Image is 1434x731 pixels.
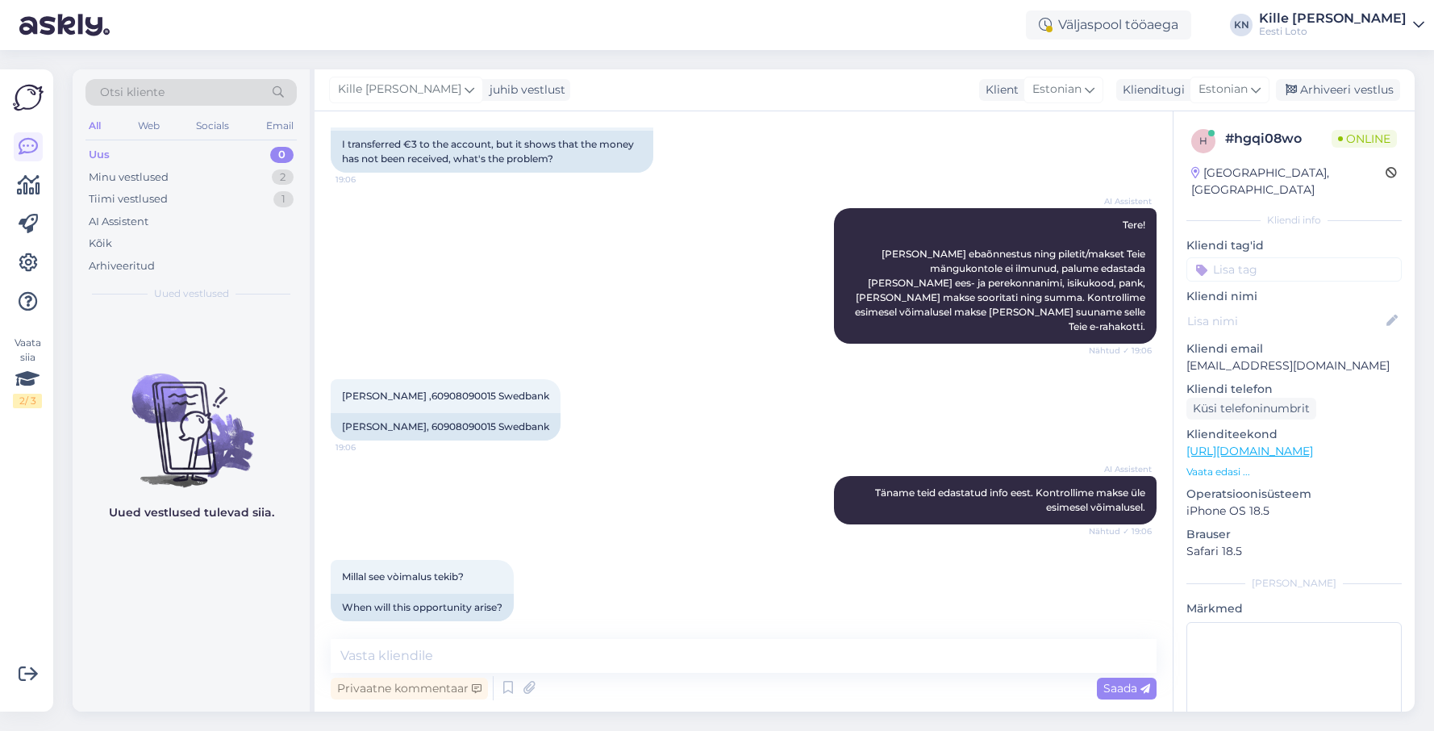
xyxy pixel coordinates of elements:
span: Online [1332,130,1397,148]
span: Nähtud ✓ 19:06 [1089,525,1152,537]
div: Kille [PERSON_NAME] [1259,12,1407,25]
p: Kliendi nimi [1186,288,1402,305]
div: Klienditugi [1116,81,1185,98]
div: I transferred €3 to the account, but it shows that the money has not been received, what's the pr... [331,131,653,173]
span: 19:06 [336,441,396,453]
div: Privaatne kommentaar [331,678,488,700]
div: Minu vestlused [89,169,169,186]
span: 19:07 [336,622,396,634]
p: Brauser [1186,526,1402,543]
div: Uus [89,147,110,163]
div: Kõik [89,236,112,252]
span: [PERSON_NAME] ,60908090015 Swedbank [342,390,549,402]
input: Lisa nimi [1187,312,1383,330]
p: Safari 18.5 [1186,543,1402,560]
div: AI Assistent [89,214,148,230]
div: Küsi telefoninumbrit [1186,398,1316,420]
div: Klient [979,81,1019,98]
span: Estonian [1032,81,1082,98]
p: Märkmed [1186,600,1402,617]
a: Kille [PERSON_NAME]Eesti Loto [1259,12,1424,38]
img: Askly Logo [13,82,44,113]
div: Email [263,115,297,136]
span: 19:06 [336,173,396,186]
span: Uued vestlused [154,286,229,301]
p: Kliendi email [1186,340,1402,357]
div: KN [1230,14,1253,36]
span: Otsi kliente [100,84,165,101]
div: Arhiveeritud [89,258,155,274]
div: [PERSON_NAME] [1186,576,1402,591]
span: Kille [PERSON_NAME] [338,81,461,98]
p: Vaata edasi ... [1186,465,1402,479]
p: iPhone OS 18.5 [1186,503,1402,520]
span: h [1199,135,1207,147]
span: Nähtud ✓ 19:06 [1089,345,1152,357]
div: 2 [272,169,294,186]
div: Väljaspool tööaega [1026,10,1191,40]
div: Web [135,115,163,136]
div: When will this opportunity arise? [331,594,514,621]
div: # hgqi08wo [1225,129,1332,148]
span: Millal see vòimalus tekib? [342,570,464,583]
div: 1 [273,191,294,207]
div: Socials [193,115,232,136]
div: Vaata siia [13,336,42,408]
p: Operatsioonisüsteem [1186,486,1402,503]
span: Saada [1103,681,1150,695]
div: Kliendi info [1186,213,1402,228]
p: Kliendi telefon [1186,381,1402,398]
div: juhib vestlust [483,81,565,98]
p: Uued vestlused tulevad siia. [109,504,274,521]
p: Kliendi tag'id [1186,237,1402,254]
div: Arhiveeri vestlus [1276,79,1400,101]
div: 2 / 3 [13,394,42,408]
div: Tiimi vestlused [89,191,168,207]
div: All [85,115,104,136]
p: [EMAIL_ADDRESS][DOMAIN_NAME] [1186,357,1402,374]
span: AI Assistent [1091,463,1152,475]
a: [URL][DOMAIN_NAME] [1186,444,1313,458]
p: Klienditeekond [1186,426,1402,443]
div: [GEOGRAPHIC_DATA], [GEOGRAPHIC_DATA] [1191,165,1386,198]
span: Estonian [1198,81,1248,98]
div: Eesti Loto [1259,25,1407,38]
input: Lisa tag [1186,257,1402,282]
div: 0 [270,147,294,163]
div: [PERSON_NAME], 60908090015 Swedbank [331,413,561,441]
span: Täname teid edastatud info eest. Kontrollime makse üle esimesel võimalusel. [875,487,1148,513]
img: No chats [73,345,310,490]
span: AI Assistent [1091,195,1152,207]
